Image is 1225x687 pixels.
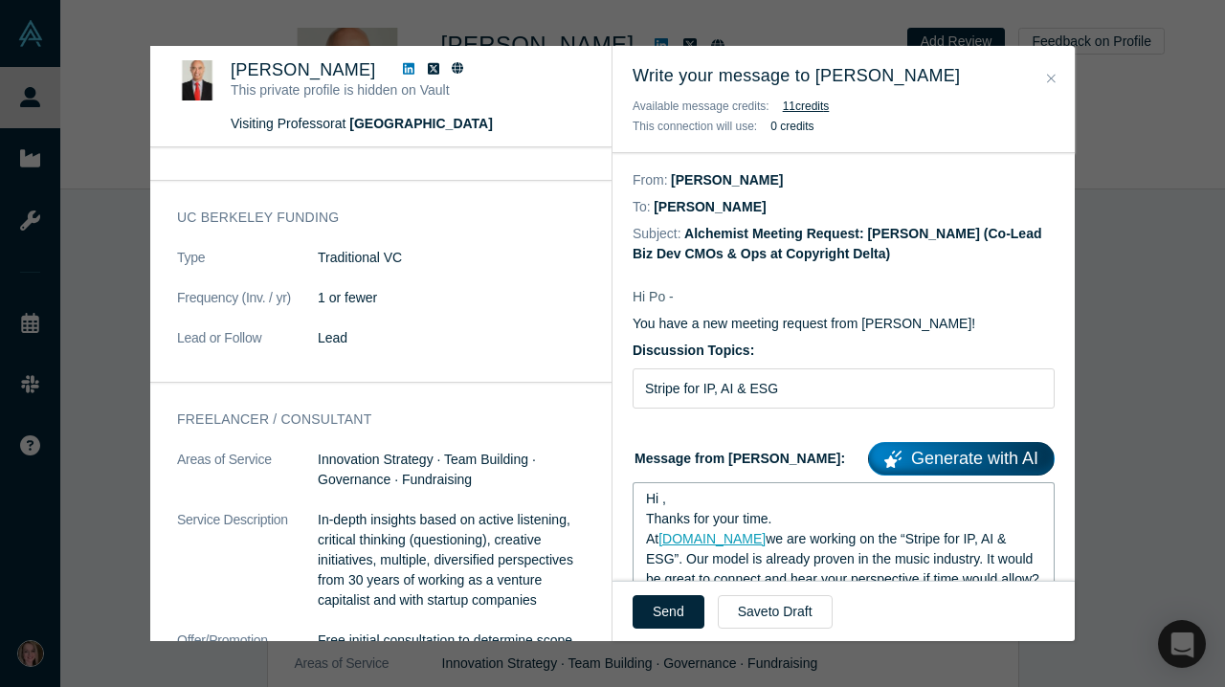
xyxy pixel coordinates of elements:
dt: Frequency (Inv. / yr) [177,288,318,328]
div: rdw-wrapper [633,482,1055,636]
span: This connection will use: [633,120,757,133]
dd: [PERSON_NAME] [654,199,766,214]
dd: Innovation Strategy · Team Building · Governance · Fundraising [318,450,585,490]
span: Visiting Professor at [231,116,493,131]
dd: 1 or fewer [318,288,585,308]
h3: Write your message to [PERSON_NAME] [633,63,1055,89]
a: Generate with AI [868,442,1055,476]
a: [GEOGRAPHIC_DATA] [349,116,493,131]
dd: Free initial consultation to determine scope of possibilities [318,631,585,671]
button: Send [633,595,704,629]
span: Available message credits: [633,100,769,113]
span: [PERSON_NAME] [231,60,376,79]
dd: Lead [318,328,585,348]
img: Po Wu's Profile Image [177,60,217,100]
h3: UC Berkeley funding [177,208,558,228]
button: 11credits [783,97,830,116]
p: This private profile is hidden on Vault [231,80,531,100]
label: Message from [PERSON_NAME]: [633,435,1055,476]
button: Close [1041,68,1061,90]
dt: Areas of Service [177,450,318,510]
dd: Alchemist Meeting Request: [PERSON_NAME] (Co-Lead Biz Dev CMOs & Ops at Copyright Delta) [633,226,1041,261]
dd: [PERSON_NAME] [671,172,783,188]
label: Discussion Topics: [633,341,1055,361]
span: Thanks for your time. [646,511,772,526]
span: Hi , [646,491,666,506]
b: 0 credits [770,120,813,133]
dt: Lead or Follow [177,328,318,368]
button: Saveto Draft [718,595,833,629]
dt: From: [633,170,668,190]
p: Hi Po - [633,287,1055,307]
h3: Freelancer / Consultant [177,410,558,430]
p: You have a new meeting request from [PERSON_NAME]! [633,314,1055,334]
a: [DOMAIN_NAME] [658,531,766,546]
dt: Service Description [177,510,318,631]
div: rdw-editor [646,489,1042,630]
span: At [646,531,658,546]
span: we are working on the “Stripe for IP, AI & ESG”. Our model is already proven in the music industr... [646,531,1039,587]
dt: Subject: [633,224,681,244]
dt: Type [177,248,318,288]
dd: Traditional VC [318,248,585,268]
dt: To: [633,197,651,217]
p: In-depth insights based on active listening, critical thinking (questioning), creative initiative... [318,510,585,610]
